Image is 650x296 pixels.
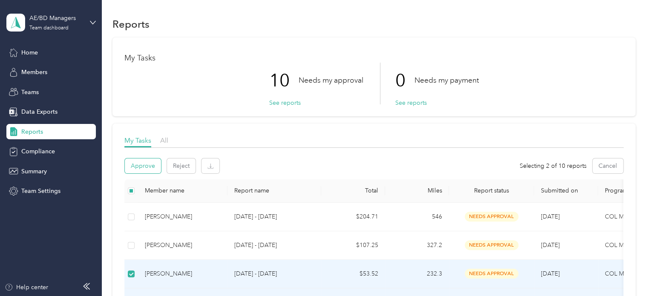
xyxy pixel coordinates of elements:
button: See reports [269,98,301,107]
th: Member name [138,179,227,203]
span: needs approval [465,269,518,279]
span: My Tasks [124,136,151,144]
th: Submitted on [534,179,598,203]
span: Teams [21,88,39,97]
td: 232.3 [385,260,449,288]
td: $53.52 [321,260,385,288]
td: 327.2 [385,231,449,260]
div: Member name [145,187,221,194]
h1: My Tasks [124,54,624,63]
span: Members [21,68,47,77]
button: Cancel [592,158,623,173]
p: [DATE] - [DATE] [234,212,314,221]
button: Help center [5,283,48,292]
span: Home [21,48,38,57]
span: Reports [21,127,43,136]
span: [DATE] [541,241,560,249]
button: Approve [125,158,161,173]
p: 0 [395,63,414,98]
p: Needs my approval [299,75,363,86]
div: AE/BD Managers [29,14,83,23]
div: Team dashboard [29,26,69,31]
span: [DATE] [541,213,560,220]
span: Compliance [21,147,55,156]
td: $204.71 [321,203,385,231]
p: [DATE] - [DATE] [234,241,314,250]
iframe: Everlance-gr Chat Button Frame [602,248,650,296]
span: Report status [456,187,527,194]
td: 546 [385,203,449,231]
span: needs approval [465,212,518,221]
span: Data Exports [21,107,58,116]
span: needs approval [465,240,518,250]
p: Needs my payment [414,75,479,86]
th: Report name [227,179,321,203]
div: Miles [392,187,442,194]
span: All [160,136,168,144]
p: [DATE] - [DATE] [234,269,314,279]
span: Summary [21,167,47,176]
div: [PERSON_NAME] [145,212,221,221]
button: Reject [167,158,196,173]
div: Total [328,187,378,194]
p: 10 [269,63,299,98]
span: Team Settings [21,187,60,195]
div: [PERSON_NAME] [145,269,221,279]
td: $107.25 [321,231,385,260]
span: [DATE] [541,270,560,277]
span: Selecting 2 of 10 reports [520,161,587,170]
button: See reports [395,98,427,107]
div: [PERSON_NAME] [145,241,221,250]
h1: Reports [112,20,150,29]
